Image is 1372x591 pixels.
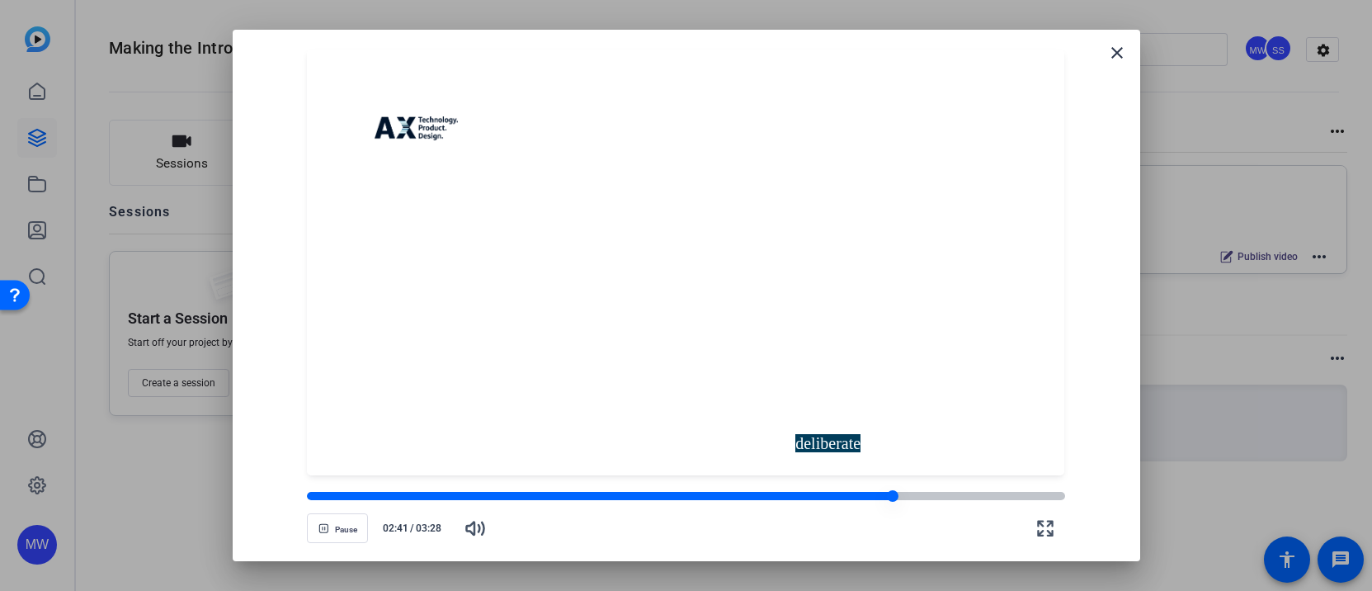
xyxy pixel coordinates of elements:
[1025,508,1065,548] button: Fullscreen
[307,513,368,543] button: Pause
[1107,43,1127,63] mat-icon: close
[335,525,357,535] span: Pause
[375,521,408,536] span: 02:41
[455,508,495,548] button: Mute
[416,521,450,536] span: 03:28
[375,521,449,536] div: /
